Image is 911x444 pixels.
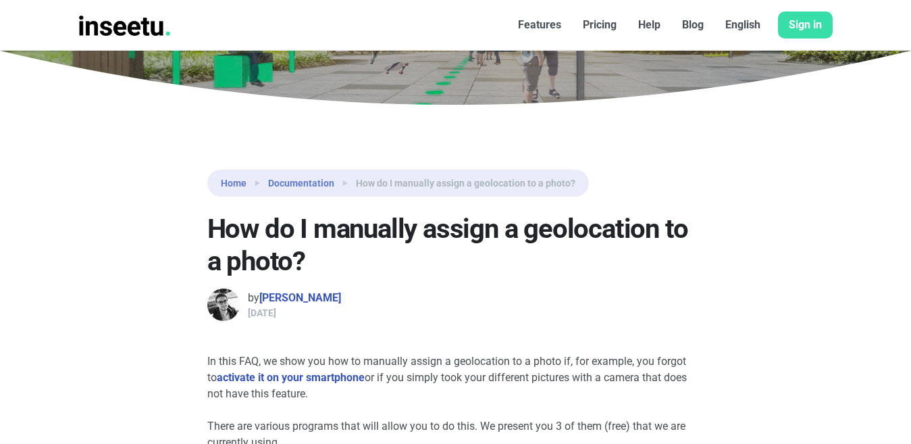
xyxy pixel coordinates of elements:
font: Blog [682,18,704,31]
font: Features [518,18,561,31]
a: Documentation [268,176,334,191]
font: Help [638,18,660,31]
a: Pricing [572,11,627,39]
h1: How do I manually assign a geolocation to a photo? [207,213,704,278]
div: by [248,290,341,306]
nav: breadcrumb [207,170,589,197]
a: Help [627,11,671,39]
img: INSEETU [79,16,171,36]
a: activate it on your smartphone [217,371,365,384]
a: Home [221,176,246,191]
font: Pricing [583,18,617,31]
p: In this FAQ, we show you how to manually assign a geolocation to a photo if, for example, you for... [207,353,704,402]
font: Sign in [789,18,822,31]
a: Blog [671,11,714,39]
a: [PERSON_NAME] [259,291,341,304]
div: [DATE] [248,306,341,320]
a: Features [507,11,572,39]
a: Sign in [778,11,833,39]
a: English [714,11,771,39]
li: How do I manually assign a geolocation to a photo? [334,175,575,191]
